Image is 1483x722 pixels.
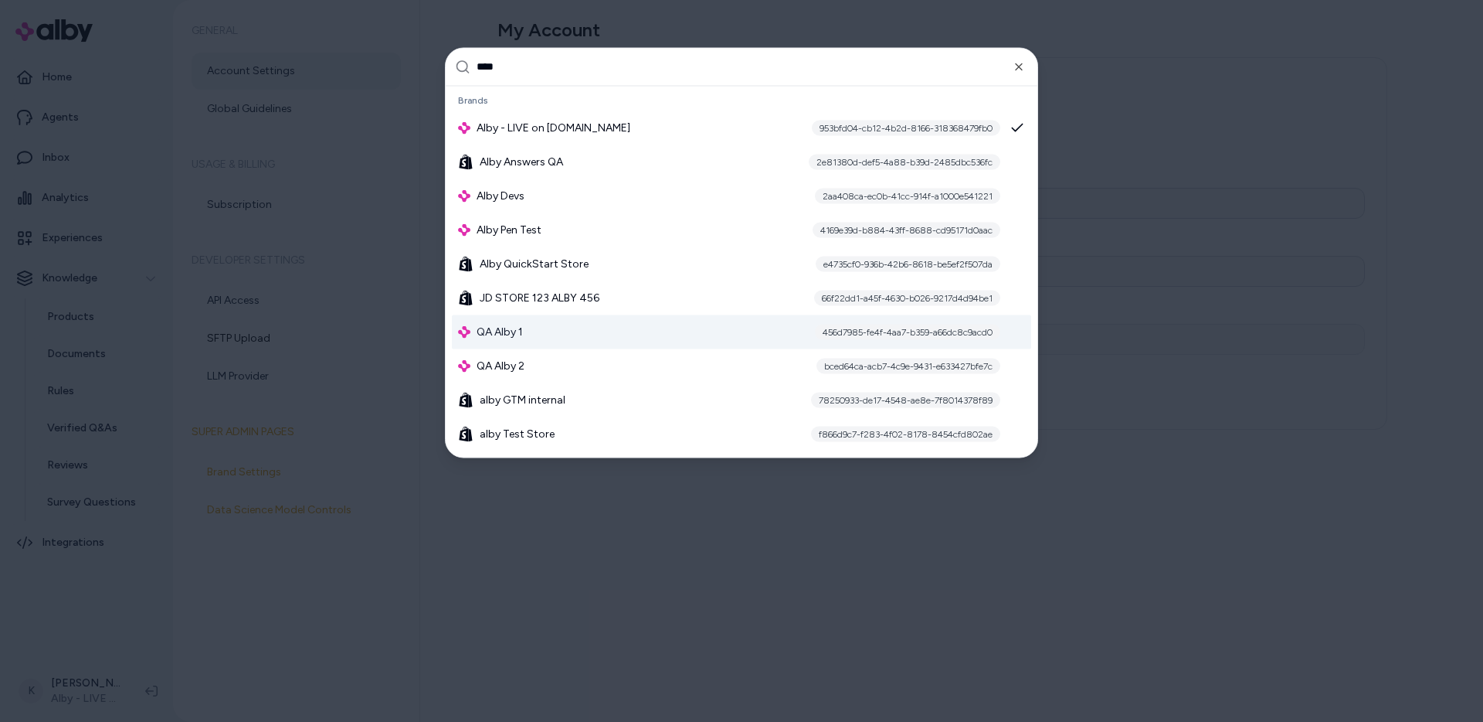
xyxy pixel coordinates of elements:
[477,324,523,339] span: QA Alby 1
[477,358,524,373] span: QA Alby 2
[477,188,524,203] span: Alby Devs
[477,222,541,237] span: Alby Pen Test
[458,223,470,236] img: alby Logo
[811,426,1000,441] div: f866d9c7-f283-4f02-8178-8454cfd802ae
[816,256,1000,271] div: e4735cf0-936b-42b6-8618-be5ef2f507da
[458,189,470,202] img: alby Logo
[816,358,1000,373] div: bced64ca-acb7-4c9e-9431-e633427bfe7c
[477,120,630,135] span: Alby - LIVE on [DOMAIN_NAME]
[458,121,470,134] img: alby Logo
[811,392,1000,407] div: 78250933-de17-4548-ae8e-7f8014378f89
[458,325,470,338] img: alby Logo
[480,392,565,407] span: alby GTM internal
[458,359,470,372] img: alby Logo
[446,86,1037,457] div: Suggestions
[814,290,1000,305] div: 66f22dd1-a45f-4630-b026-9217d4d94be1
[480,290,599,305] span: JD STORE 123 ALBY 456
[480,256,589,271] span: Alby QuickStart Store
[815,188,1000,203] div: 2aa408ca-ec0b-41cc-914f-a1000e541221
[452,89,1031,111] div: Brands
[480,154,563,169] span: Alby Answers QA
[812,120,1000,135] div: 953bfd04-cb12-4b2d-8166-318368479fb0
[480,426,555,441] span: alby Test Store
[809,154,1000,169] div: 2e81380d-def5-4a88-b39d-2485dbc536fc
[815,324,1000,339] div: 456d7985-fe4f-4aa7-b359-a66dc8c9acd0
[813,222,1000,237] div: 4169e39d-b884-43ff-8688-cd95171d0aac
